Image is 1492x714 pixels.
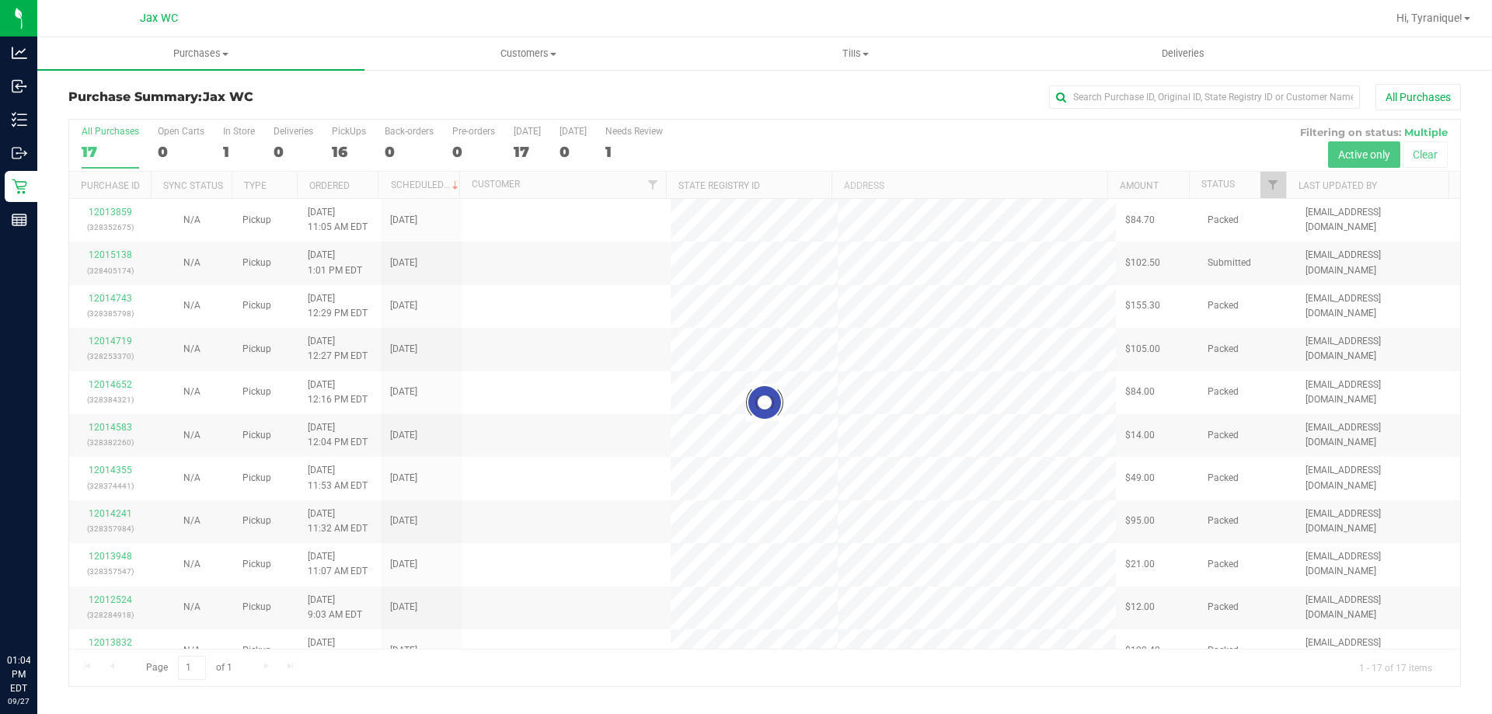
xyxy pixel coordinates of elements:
iframe: Resource center [16,590,62,636]
span: Jax WC [140,12,178,25]
h3: Purchase Summary: [68,90,532,104]
p: 09/27 [7,695,30,707]
inline-svg: Inbound [12,78,27,94]
a: Deliveries [1020,37,1347,70]
inline-svg: Inventory [12,112,27,127]
inline-svg: Reports [12,212,27,228]
span: Tills [692,47,1018,61]
p: 01:04 PM EDT [7,653,30,695]
input: Search Purchase ID, Original ID, State Registry ID or Customer Name... [1049,85,1360,109]
a: Customers [364,37,692,70]
span: Customers [365,47,691,61]
span: Jax WC [203,89,253,104]
button: All Purchases [1375,84,1461,110]
inline-svg: Retail [12,179,27,194]
a: Tills [692,37,1019,70]
span: Purchases [37,47,364,61]
a: Purchases [37,37,364,70]
inline-svg: Outbound [12,145,27,161]
span: Hi, Tyranique! [1396,12,1462,24]
span: Deliveries [1141,47,1225,61]
inline-svg: Analytics [12,45,27,61]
